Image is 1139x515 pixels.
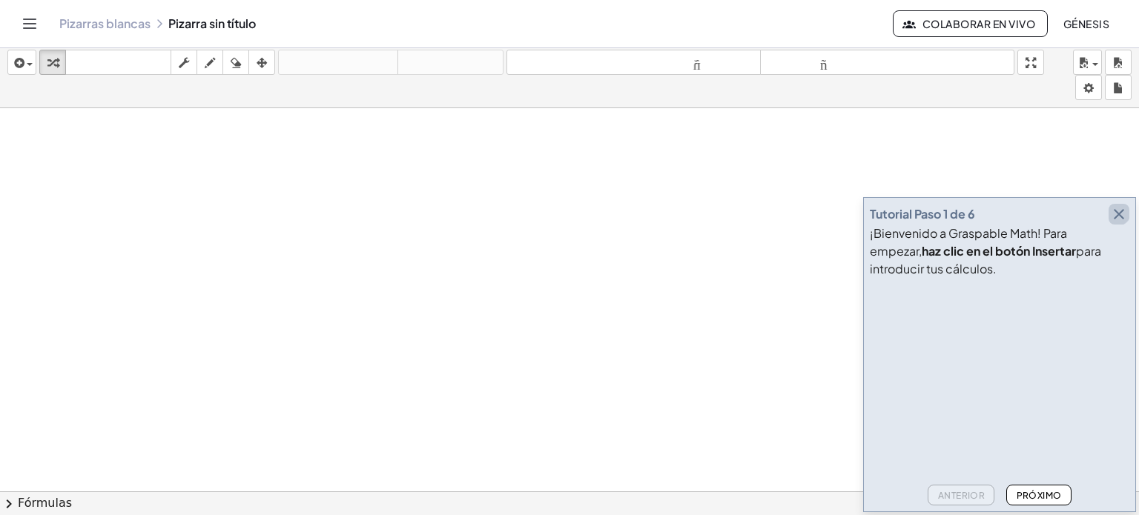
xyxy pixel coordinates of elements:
[922,17,1035,30] font: Colaborar en vivo
[59,16,151,31] a: Pizarras blancas
[1051,10,1121,37] button: Génesis
[893,10,1048,37] button: Colaborar en vivo
[506,50,761,75] button: tamaño_del_formato
[1017,490,1062,501] font: Próximo
[1063,17,1109,30] font: Génesis
[18,12,42,36] button: Cambiar navegación
[282,56,394,70] font: deshacer
[65,50,171,75] button: teclado
[278,50,398,75] button: deshacer
[397,50,504,75] button: rehacer
[870,225,1067,259] font: ¡Bienvenido a Graspable Math! Para empezar,
[69,56,168,70] font: teclado
[18,496,72,510] font: Fórmulas
[510,56,757,70] font: tamaño_del_formato
[922,243,1076,259] font: haz clic en el botón Insertar
[764,56,1011,70] font: tamaño_del_formato
[870,206,975,222] font: Tutorial Paso 1 de 6
[401,56,500,70] font: rehacer
[760,50,1014,75] button: tamaño_del_formato
[1006,485,1071,505] button: Próximo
